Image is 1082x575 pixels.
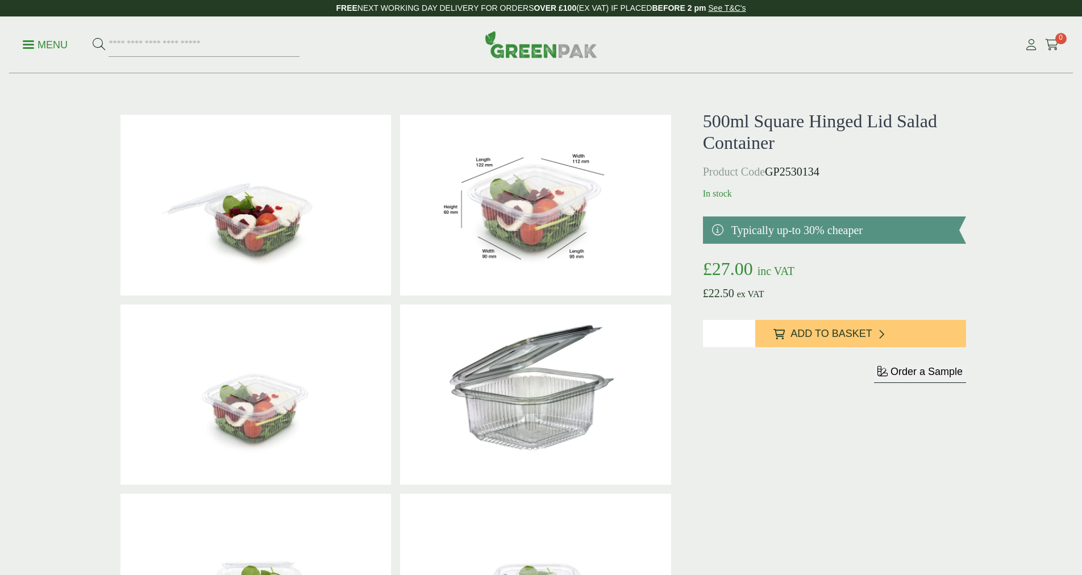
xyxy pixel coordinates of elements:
button: Add to Basket [755,320,966,347]
span: inc VAT [758,265,794,277]
img: 500ml Square Hinged Salad Container Closed [120,305,391,485]
img: 500ml Square Hinged Lid Salad Container 0 [400,305,671,485]
h1: 500ml Square Hinged Lid Salad Container [703,110,966,154]
img: SaladBox_500 [400,115,671,295]
p: GP2530134 [703,163,966,180]
p: In stock [703,187,966,201]
i: My Account [1024,39,1038,51]
span: £ [703,287,709,299]
strong: BEFORE 2 pm [652,3,706,13]
a: See T&C's [708,3,746,13]
bdi: 22.50 [703,287,734,299]
span: Order a Sample [890,366,963,377]
span: Product Code [703,165,765,178]
a: 0 [1045,36,1059,53]
span: 0 [1055,33,1067,44]
button: Order a Sample [874,365,966,383]
img: GreenPak Supplies [485,31,597,58]
a: Menu [23,38,68,49]
span: ex VAT [737,289,764,299]
i: Cart [1045,39,1059,51]
span: Add to Basket [790,328,872,340]
strong: OVER £100 [534,3,576,13]
span: £ [703,259,712,279]
strong: FREE [336,3,357,13]
p: Menu [23,38,68,52]
bdi: 27.00 [703,259,753,279]
img: 500ml Square Hinged Salad Container Open [120,115,391,295]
